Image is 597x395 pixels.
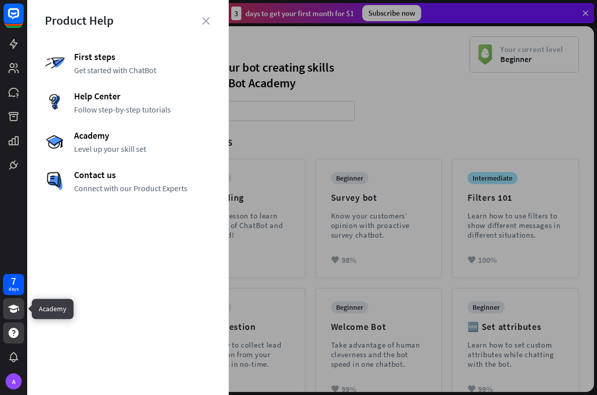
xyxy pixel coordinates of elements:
[45,13,211,28] div: Product Help
[74,183,211,193] span: Connect with our Product Experts
[9,286,19,293] div: days
[202,17,210,25] i: close
[3,274,24,295] a: 7 days
[74,144,211,154] span: Level up your skill set
[6,373,22,389] div: A
[74,104,211,115] span: Follow step-by-step tutorials
[74,90,211,102] span: Help Center
[74,65,211,75] span: Get started with ChatBot
[74,169,211,181] span: Contact us
[74,130,211,141] span: Academy
[74,51,211,63] span: First steps
[11,276,16,286] div: 7
[8,4,38,34] button: Open LiveChat chat widget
